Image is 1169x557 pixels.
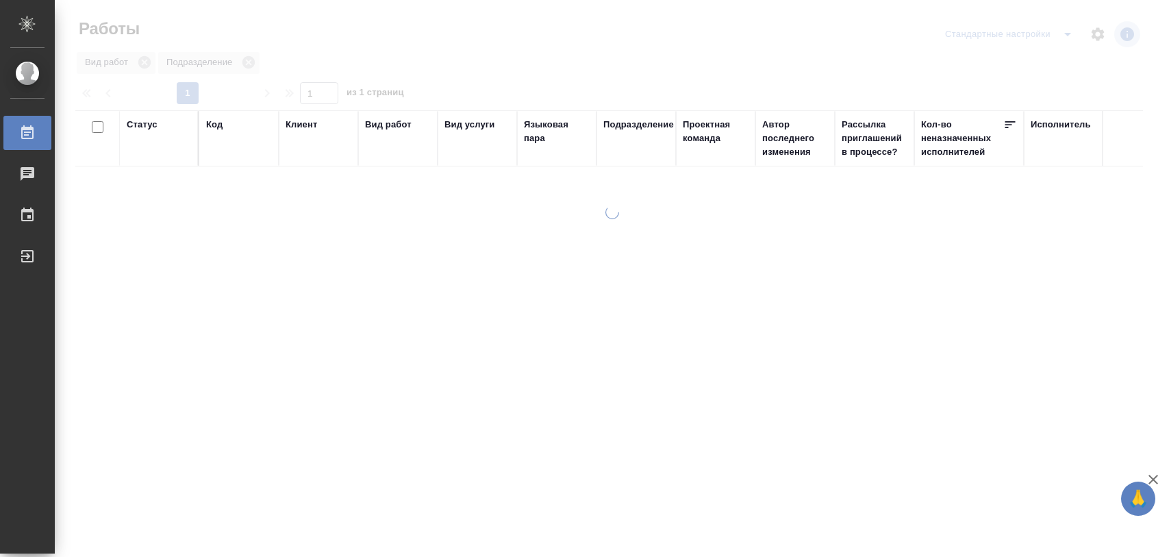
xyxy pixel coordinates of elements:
div: Исполнитель [1031,118,1091,132]
div: Клиент [286,118,317,132]
button: 🙏 [1121,482,1155,516]
div: Рассылка приглашений в процессе? [842,118,907,159]
span: 🙏 [1127,484,1150,513]
div: Вид работ [365,118,412,132]
div: Автор последнего изменения [762,118,828,159]
div: Подразделение [603,118,674,132]
div: Статус [127,118,158,132]
div: Вид услуги [444,118,495,132]
div: Проектная команда [683,118,749,145]
div: Языковая пара [524,118,590,145]
div: Код [206,118,223,132]
div: Кол-во неназначенных исполнителей [921,118,1003,159]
